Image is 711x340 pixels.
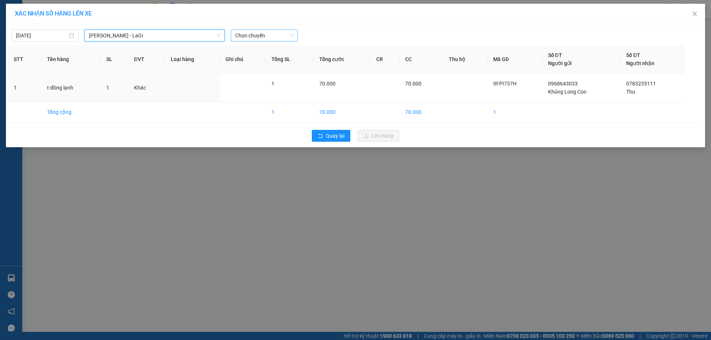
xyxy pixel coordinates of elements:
span: Số ĐT [626,52,640,58]
button: Close [684,4,705,24]
span: Thu [626,89,635,95]
span: Số ĐT [548,52,562,58]
span: environment [4,41,9,46]
td: Khác [128,74,165,102]
span: 1 [106,85,109,91]
th: STT [8,45,41,74]
span: 70.000 [319,81,336,87]
span: environment [51,41,56,46]
th: Loại hàng [165,45,220,74]
span: Chọn chuyến [235,30,293,41]
th: Tổng SL [266,45,313,74]
td: 1 [487,102,542,122]
li: VP LaGi [51,31,99,40]
td: 70.000 [313,102,370,122]
span: Người nhận [626,60,654,66]
th: CR [370,45,399,74]
td: 1 [266,102,313,122]
th: Ghi chú [220,45,266,74]
span: Người gửi [548,60,572,66]
li: VP Gò Vấp [4,31,51,40]
span: rollback [318,133,323,139]
td: 70.000 [399,102,443,122]
img: logo.jpg [4,4,30,30]
th: Mã GD [487,45,542,74]
th: Thu hộ [443,45,487,74]
span: 0783235111 [626,81,656,87]
span: 1 [271,81,274,87]
b: 33 Bác Ái, P Phước Hội, TX Lagi [51,41,96,55]
span: Hồ Chí Minh - LaGi [89,30,220,41]
th: Tổng cước [313,45,370,74]
button: rollbackQuay lại [312,130,350,142]
input: 12/09/2025 [16,31,67,40]
span: Khủng Long Con [548,89,587,95]
span: close [692,11,698,17]
td: t-đông lạnh [41,74,100,102]
td: 1 [8,74,41,102]
button: uploadLên hàng [358,130,399,142]
th: SL [100,45,128,74]
td: Tổng cộng [41,102,100,122]
span: 0968643033 [548,81,578,87]
span: XÁC NHẬN SỐ HÀNG LÊN XE [15,10,92,17]
th: CC [399,45,443,74]
b: 148/31 [PERSON_NAME], P6, Q Gò Vấp [4,41,44,63]
span: down [216,33,221,38]
span: Quay lại [326,132,344,140]
span: 70.000 [405,81,421,87]
li: Mỹ Loan [4,4,107,18]
span: 9FPI737H [493,81,517,87]
th: Tên hàng [41,45,100,74]
th: ĐVT [128,45,165,74]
